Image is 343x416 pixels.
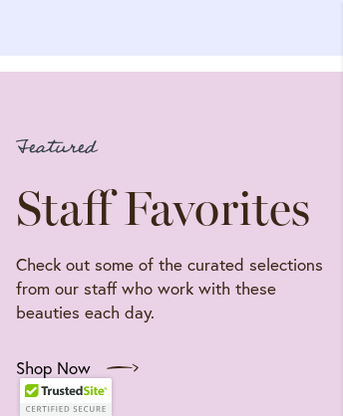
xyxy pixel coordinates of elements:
div: TrustedSite Certified [20,378,112,416]
h2: Staff Favorites [16,180,327,236]
p: Check out some of the curated selections from our staff who work with these beauties each day. [16,253,327,324]
p: Featured [16,131,327,164]
a: Shop Now [16,340,139,396]
span: Shop Now [16,356,91,380]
